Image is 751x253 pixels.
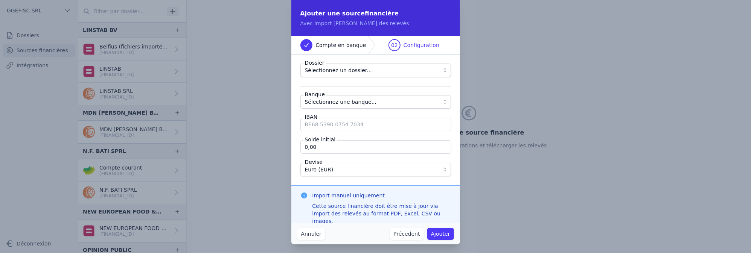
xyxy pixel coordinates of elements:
h2: Ajouter une source financière [300,9,451,18]
span: Compte en banque [315,41,366,49]
input: BE68 5390 0754 7034 [300,118,451,131]
label: Devise [303,158,324,166]
div: Cette source financière doit être mise à jour via import des relevés au format PDF, Excel, CSV ou... [312,202,451,225]
button: Sélectionnez une banque... [300,95,451,109]
h3: Import manuel uniquement [312,192,451,199]
button: Ajouter [427,228,454,240]
span: Sélectionnez une banque... [305,97,377,106]
span: Euro (EUR) [305,165,334,174]
nav: Progress [291,36,460,55]
span: Sélectionnez un dossier... [305,66,372,75]
p: Avec import [PERSON_NAME] des relevés [300,20,451,27]
button: Précedent [390,228,423,240]
label: Dossier [303,59,326,67]
span: 02 [391,41,398,49]
label: Solde initial [303,136,337,143]
label: Banque [303,91,326,98]
button: Annuler [297,228,325,240]
span: Configuration [404,41,439,49]
label: IBAN [303,113,319,121]
button: Sélectionnez un dossier... [300,64,451,77]
button: Euro (EUR) [300,163,451,176]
